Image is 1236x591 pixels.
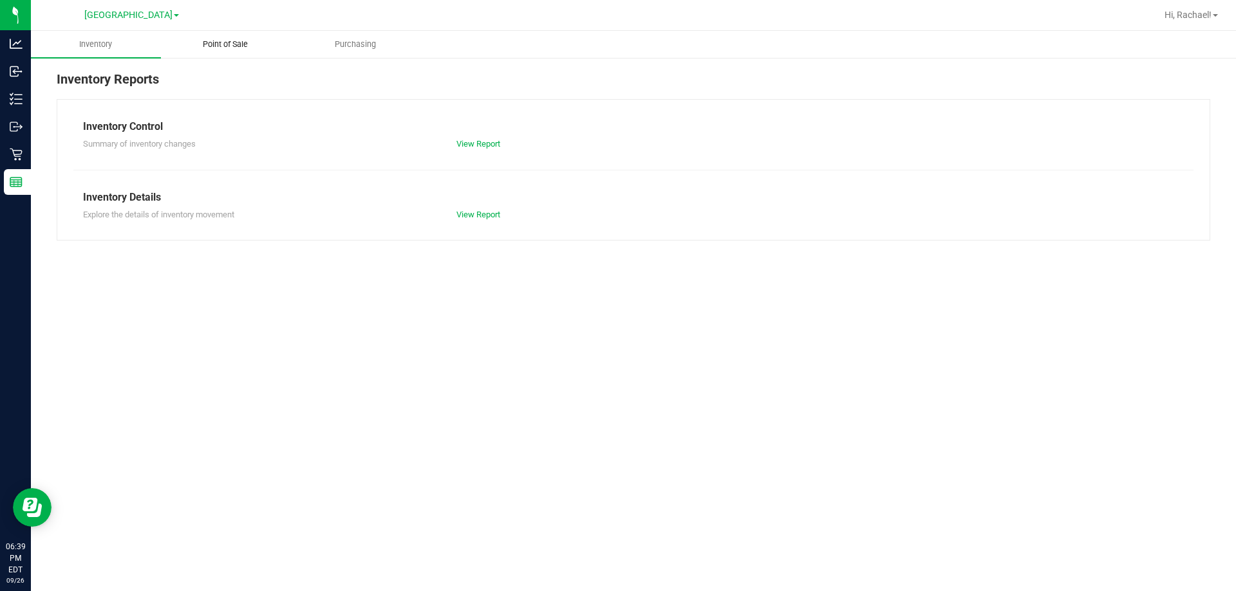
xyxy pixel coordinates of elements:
[83,119,1184,134] div: Inventory Control
[10,148,23,161] inline-svg: Retail
[1165,10,1212,20] span: Hi, Rachael!
[161,31,291,58] a: Point of Sale
[10,176,23,188] inline-svg: Reports
[456,210,500,219] a: View Report
[57,69,1210,99] div: Inventory Reports
[185,39,265,50] span: Point of Sale
[10,37,23,50] inline-svg: Analytics
[83,210,234,219] span: Explore the details of inventory movement
[290,31,420,58] a: Purchasing
[10,93,23,105] inline-svg: Inventory
[10,120,23,133] inline-svg: Outbound
[6,576,25,585] p: 09/26
[6,541,25,576] p: 06:39 PM EDT
[83,190,1184,205] div: Inventory Details
[83,139,196,149] span: Summary of inventory changes
[456,139,500,149] a: View Report
[10,65,23,78] inline-svg: Inbound
[84,10,173,21] span: [GEOGRAPHIC_DATA]
[317,39,393,50] span: Purchasing
[13,488,51,527] iframe: Resource center
[31,31,161,58] a: Inventory
[62,39,129,50] span: Inventory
